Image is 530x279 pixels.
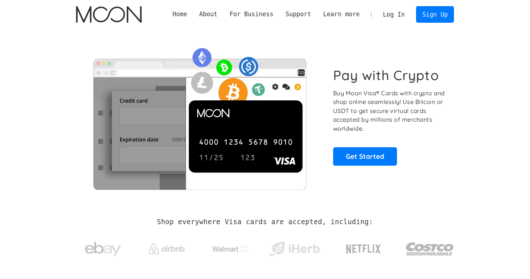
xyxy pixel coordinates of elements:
a: Walmart [204,237,257,257]
img: Costco [406,235,454,262]
a: ebay [76,231,130,264]
img: Netflix [345,240,381,258]
div: Learn more [323,10,359,19]
a: Sign Up [416,6,454,22]
a: Get Started [333,147,397,165]
img: Moon Cards let you spend your crypto anywhere Visa is accepted. [76,43,323,189]
img: ebay [85,238,121,261]
a: Home [167,10,193,19]
a: Airbnb [140,236,194,258]
div: About [193,10,224,19]
a: Costco [406,228,454,266]
a: iHerb [268,232,321,262]
img: Moon Logo [76,6,141,23]
a: home [76,6,141,23]
h1: Pay with Crypto [333,67,439,83]
h2: Shop everywhere Visa cards are accepted, including: [157,218,373,226]
p: Buy Moon Visa® Cards with crypto and shop online seamlessly! Use Bitcoin or USDT to get secure vi... [333,89,446,133]
img: Airbnb [149,243,185,254]
img: Walmart [212,245,248,253]
div: Support [286,10,311,19]
div: Support [279,10,317,19]
a: Netflix [331,233,396,262]
img: iHerb [268,240,321,258]
div: About [199,10,218,19]
a: Log In [377,6,411,22]
div: For Business [230,10,273,19]
div: Learn more [317,10,366,19]
div: For Business [224,10,279,19]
